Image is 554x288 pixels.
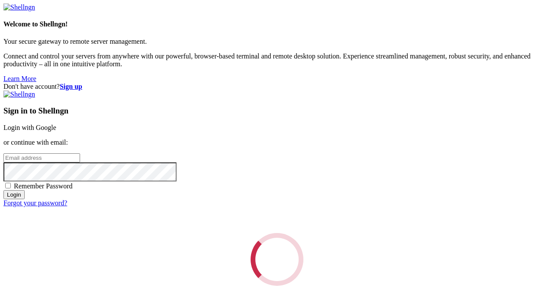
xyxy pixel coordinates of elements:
[3,91,35,98] img: Shellngn
[3,190,25,199] input: Login
[3,83,551,91] div: Don't have account?
[3,38,551,45] p: Your secure gateway to remote server management.
[3,124,56,131] a: Login with Google
[3,3,35,11] img: Shellngn
[248,230,306,288] div: Loading...
[3,75,36,82] a: Learn More
[3,20,551,28] h4: Welcome to Shellngn!
[3,153,80,162] input: Email address
[3,139,551,146] p: or continue with email:
[3,106,551,116] h3: Sign in to Shellngn
[3,199,67,207] a: Forgot your password?
[60,83,82,90] a: Sign up
[14,182,73,190] span: Remember Password
[5,183,11,188] input: Remember Password
[3,52,551,68] p: Connect and control your servers from anywhere with our powerful, browser-based terminal and remo...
